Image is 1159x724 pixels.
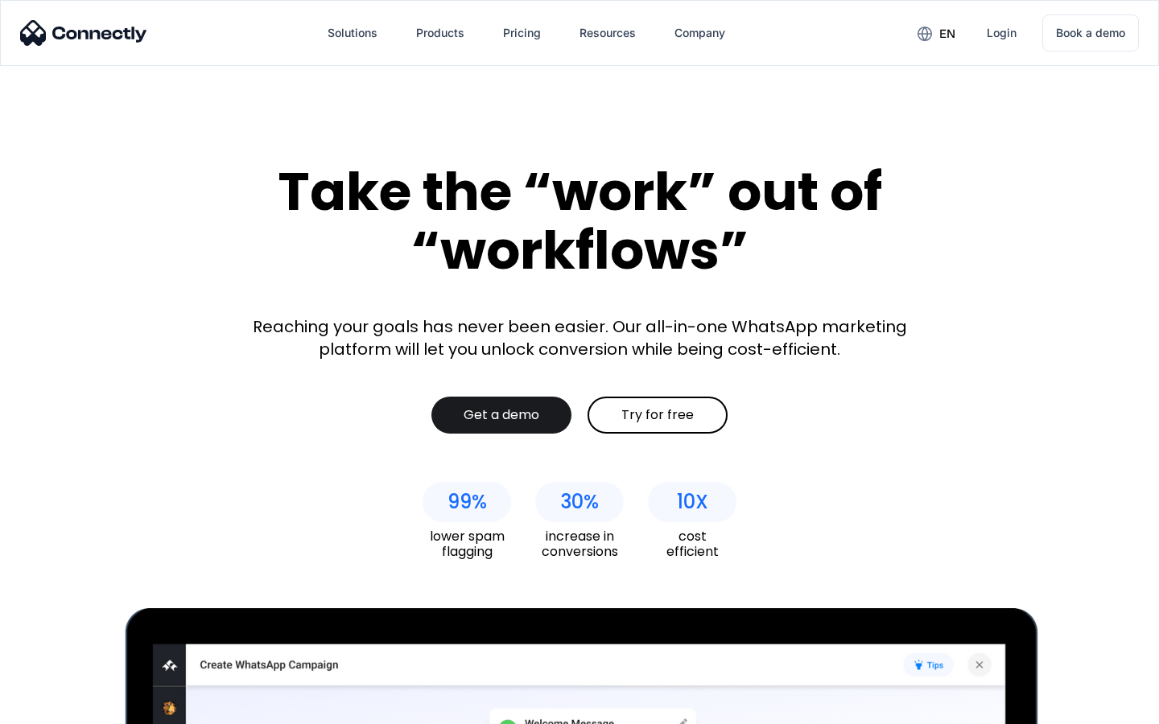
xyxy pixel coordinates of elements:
[217,162,942,279] div: Take the “work” out of “workflows”
[431,397,571,434] a: Get a demo
[662,14,738,52] div: Company
[315,14,390,52] div: Solutions
[939,23,955,45] div: en
[20,20,147,46] img: Connectly Logo
[535,529,624,559] div: increase in conversions
[579,22,636,44] div: Resources
[905,21,967,45] div: en
[621,407,694,423] div: Try for free
[674,22,725,44] div: Company
[677,491,708,513] div: 10X
[974,14,1029,52] a: Login
[560,491,599,513] div: 30%
[416,22,464,44] div: Products
[464,407,539,423] div: Get a demo
[423,529,511,559] div: lower spam flagging
[241,315,918,360] div: Reaching your goals has never been easier. Our all-in-one WhatsApp marketing platform will let yo...
[328,22,377,44] div: Solutions
[16,696,97,718] aside: Language selected: English
[403,14,477,52] div: Products
[32,696,97,718] ul: Language list
[490,14,554,52] a: Pricing
[987,22,1017,44] div: Login
[1042,14,1139,51] a: Book a demo
[448,491,487,513] div: 99%
[648,529,736,559] div: cost efficient
[567,14,649,52] div: Resources
[503,22,541,44] div: Pricing
[588,397,728,434] a: Try for free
